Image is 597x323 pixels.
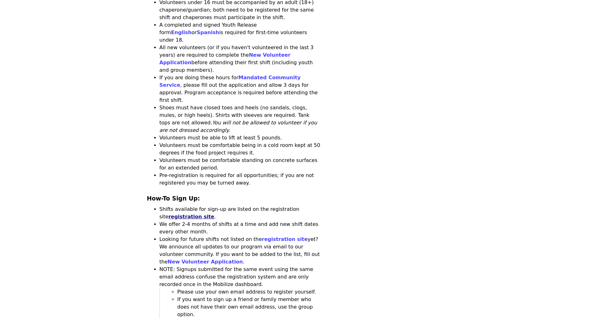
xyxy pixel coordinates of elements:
[147,195,200,202] strong: How-To Sign Up:
[262,236,307,242] a: registration site
[168,214,214,220] a: registration site
[160,236,322,266] li: Looking for future shifts not listed on the yet? We announce all updates to our program via email...
[160,134,322,142] li: Volunteers must be able to lift at least 5 pounds.
[160,206,322,221] li: Shifts available for sign-up are listed on the registration site .
[160,21,322,44] li: A completed and signed Youth Release form or is required for first-time volunteers under 18.
[160,75,301,88] a: Mandated Community Service
[171,29,192,35] a: English
[160,120,317,133] em: You will not be allowed to volunteer if you are not dressed accordingly.
[160,266,322,318] li: NOTE: Signups submitted for the same event using the same email address confuse the registration ...
[160,221,322,236] li: We offer 2-4 months of shifts at a time and add new shift dates every other month.
[160,52,291,65] a: New Volunteer Application
[177,288,322,296] li: Please use your own email address to register yourself.
[168,259,243,265] a: New Volunteer Application
[160,104,322,134] li: Shoes must have closed toes and heels (no sandals, clogs, mules, or high heels). Shirts with slee...
[160,142,322,157] li: Volunteers must be comfortable being in a cold room kept at 50 degrees if the food project requir...
[197,29,219,35] a: Spanish
[160,44,322,74] li: All new volunteers (or if you haven't volunteered in the last 3 years) are required to complete t...
[160,157,322,172] li: Volunteers must be comfortable standing on concrete surfaces for an extended period.
[160,74,322,104] li: If you are doing these hours for , please fill out the application and allow 3 days for approval....
[177,296,322,318] li: If you want to sign up a friend or family member who does not have their own email address, use t...
[160,172,322,187] li: Pre-registration is required for all opportunities; if you are not registered you may be turned a...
